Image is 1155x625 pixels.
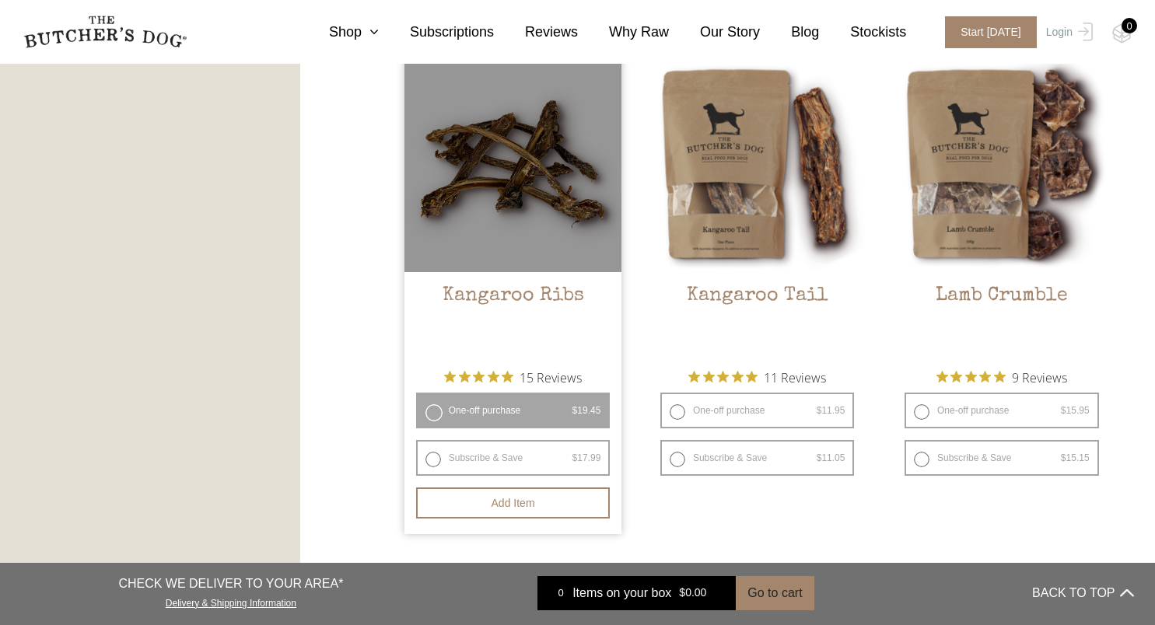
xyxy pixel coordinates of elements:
span: Start [DATE] [945,16,1037,48]
a: Shop [298,22,379,43]
bdi: 11.05 [817,452,845,463]
img: Lamb Crumble [893,55,1111,273]
button: Rated 5 out of 5 stars from 11 reviews. Jump to reviews. [688,365,826,389]
button: Rated 4.9 out of 5 stars from 9 reviews. Jump to reviews. [936,365,1067,389]
a: Why Raw [578,22,669,43]
label: Subscribe & Save [660,440,855,476]
button: Rated 4.9 out of 5 stars from 15 reviews. Jump to reviews. [444,365,582,389]
span: $ [572,405,578,416]
img: Kangaroo Tail [649,55,866,273]
h2: Kangaroo Ribs [404,285,622,358]
bdi: 0.00 [679,587,706,599]
img: TBD_Cart-Empty.png [1112,23,1132,44]
bdi: 15.15 [1061,452,1090,463]
a: Kangaroo TailKangaroo Tail [649,55,866,358]
label: One-off purchase [416,393,611,428]
span: 15 Reviews [520,365,582,389]
span: $ [817,405,822,416]
span: $ [572,452,578,463]
button: Add item [416,487,611,519]
a: Kangaroo Ribs [404,55,622,358]
span: 9 Reviews [1012,365,1067,389]
a: Lamb CrumbleLamb Crumble [893,55,1111,358]
bdi: 17.99 [572,452,601,463]
span: $ [817,452,822,463]
a: 0 Items on your box $0.00 [537,576,736,610]
label: Subscribe & Save [905,440,1099,476]
a: Our Story [669,22,760,43]
div: 0 [1122,18,1137,33]
span: $ [1061,405,1066,416]
button: Go to cart [736,576,814,610]
label: One-off purchase [905,393,1099,428]
button: BACK TO TOP [1032,574,1133,612]
span: $ [1061,452,1066,463]
bdi: 15.95 [1061,405,1090,416]
label: One-off purchase [660,393,855,428]
p: CHECK WE DELIVER TO YOUR AREA* [118,574,343,593]
h2: Lamb Crumble [893,285,1111,358]
span: 11 Reviews [764,365,826,389]
a: Blog [760,22,819,43]
div: 0 [549,585,572,601]
bdi: 11.95 [817,405,845,416]
h2: Kangaroo Tail [649,285,866,358]
span: $ [679,587,685,599]
label: Subscribe & Save [416,440,611,476]
a: Start [DATE] [929,16,1042,48]
a: Delivery & Shipping Information [166,594,296,609]
a: Stockists [819,22,906,43]
a: Login [1042,16,1093,48]
a: Subscriptions [379,22,494,43]
bdi: 19.45 [572,405,601,416]
a: Reviews [494,22,578,43]
span: Items on your box [572,584,671,602]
